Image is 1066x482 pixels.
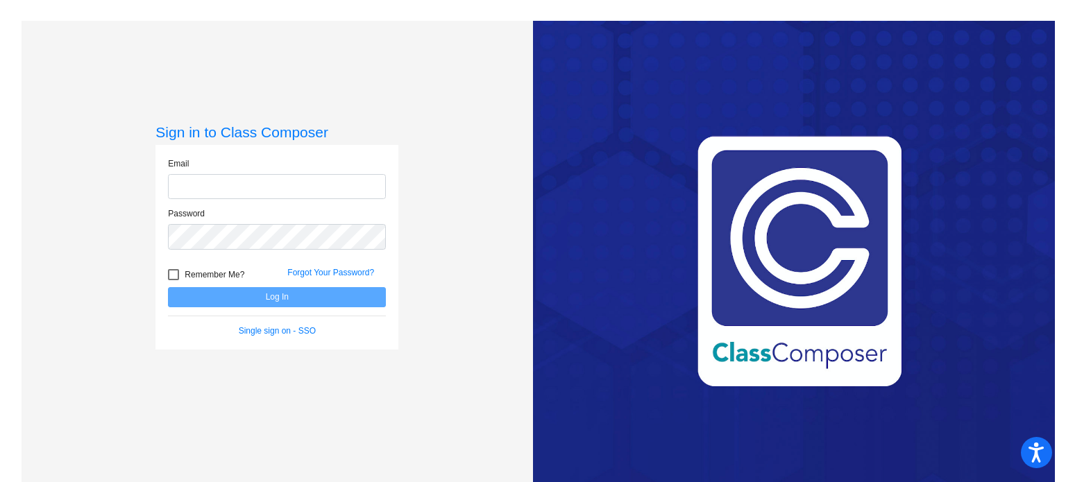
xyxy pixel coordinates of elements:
[185,266,244,283] span: Remember Me?
[287,268,374,277] a: Forgot Your Password?
[168,157,189,170] label: Email
[168,207,205,220] label: Password
[155,123,398,141] h3: Sign in to Class Composer
[239,326,316,336] a: Single sign on - SSO
[168,287,386,307] button: Log In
